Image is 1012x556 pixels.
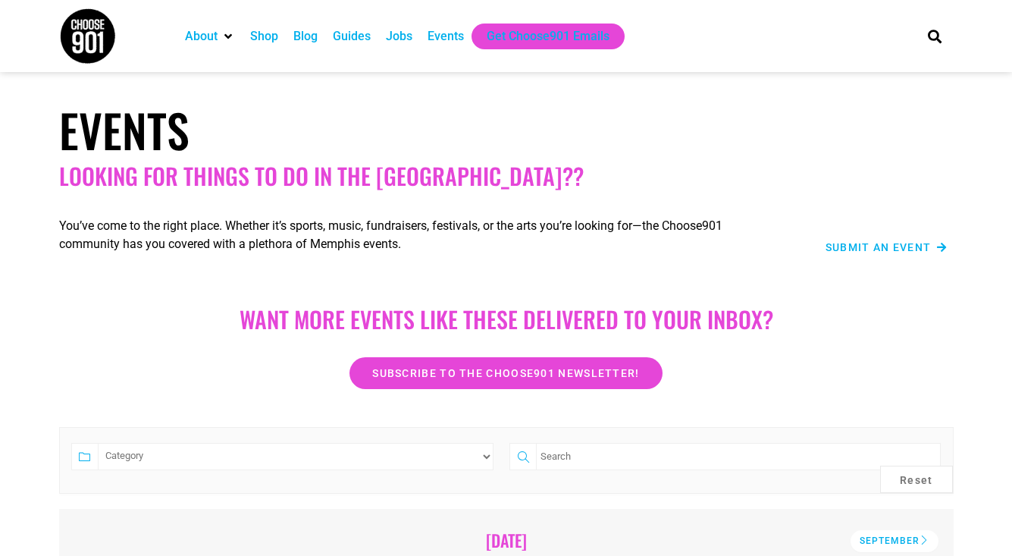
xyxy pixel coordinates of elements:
[349,357,662,389] a: Subscribe to the Choose901 newsletter!
[250,27,278,46] a: Shop
[372,368,639,379] span: Subscribe to the Choose901 newsletter!
[428,27,464,46] a: Events
[177,24,243,49] div: About
[59,162,954,190] h2: Looking for things to do in the [GEOGRAPHIC_DATA]??
[826,242,932,253] span: Submit an Event
[80,530,932,550] h2: [DATE]
[386,27,412,46] a: Jobs
[293,27,318,46] a: Blog
[922,24,947,49] div: Search
[177,24,902,49] nav: Main nav
[487,27,609,46] a: Get Choose901 Emails
[826,242,948,253] a: Submit an Event
[880,466,953,493] button: Reset
[185,27,218,46] a: About
[74,306,938,333] h2: Want more EVENTS LIKE THESE DELIVERED TO YOUR INBOX?
[59,102,954,157] h1: Events
[536,443,940,470] input: Search
[333,27,371,46] a: Guides
[59,217,772,253] p: You’ve come to the right place. Whether it’s sports, music, fundraisers, festivals, or the arts y...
